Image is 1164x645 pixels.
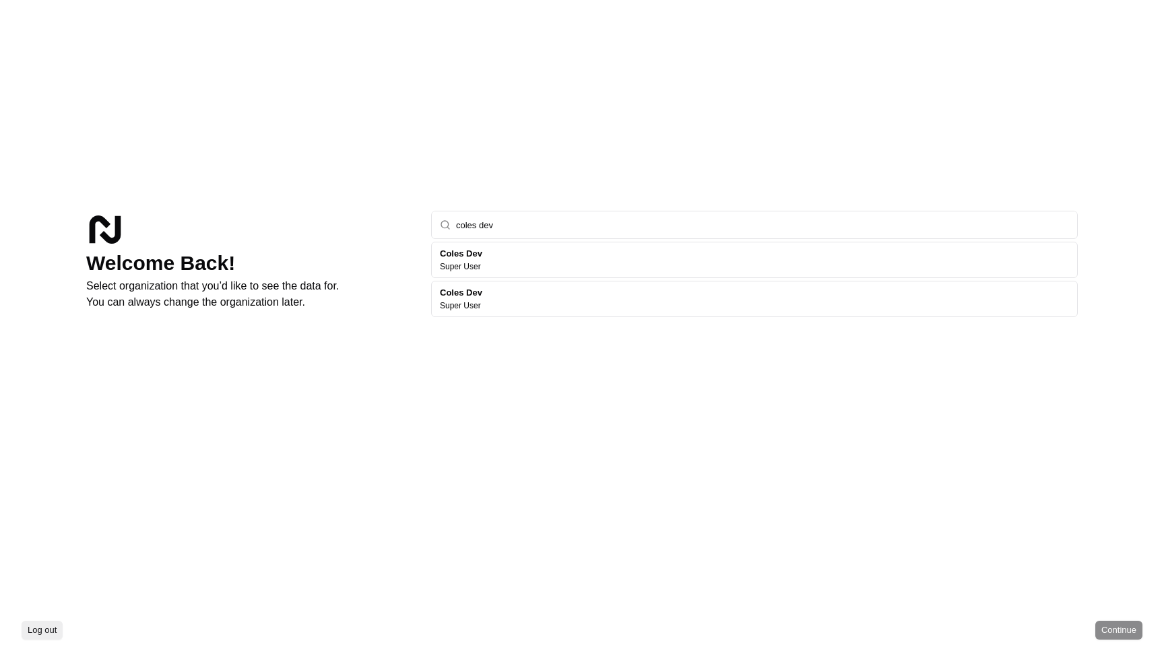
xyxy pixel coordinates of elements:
p: Super User [440,261,481,272]
h2: Coles Dev [440,248,482,260]
p: Super User [440,300,481,311]
input: Type to search... [456,211,1069,238]
h1: Welcome Back! [86,251,410,275]
button: Log out [22,621,63,640]
p: Select organization that you’d like to see the data for. You can always change the organization l... [86,278,410,310]
div: Suggestions [431,239,1078,320]
h2: Coles Dev [440,287,482,299]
